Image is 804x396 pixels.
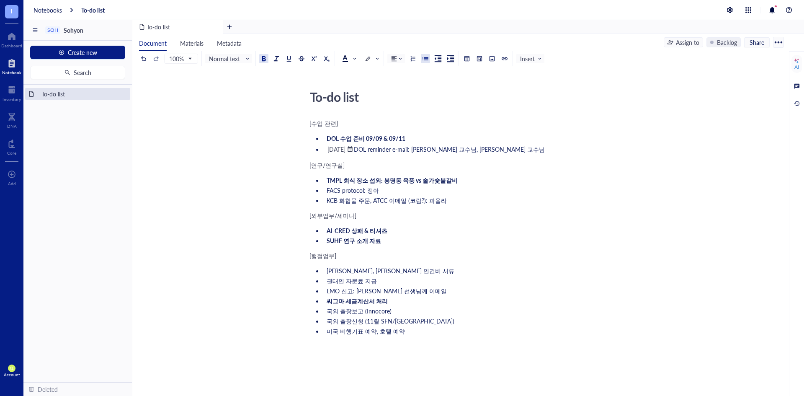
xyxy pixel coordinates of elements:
[327,297,388,305] span: 씨그마 세금계산서 처리
[309,161,345,169] span: [연구/연구실]
[2,57,21,75] a: Notebook
[30,66,125,79] button: Search
[30,46,125,59] button: Create new
[33,6,62,14] a: Notebooks
[68,49,97,56] span: Create new
[794,64,799,70] div: AI
[8,181,16,186] div: Add
[327,134,405,142] span: DOL 수업 준비 09/09 & 09/11
[520,55,542,62] span: Insert
[309,251,336,260] span: [행정업무]
[327,307,392,315] span: 국외 출장보고 (Innocore)
[327,267,454,275] span: [PERSON_NAME], [PERSON_NAME] 인건비 서류
[327,186,379,194] span: FACS protocol: 정아
[10,366,13,371] span: SL
[209,55,250,62] span: Normal text
[327,145,345,153] div: [DATE]
[327,196,447,204] span: KCB 화합물 주문, ATCC 이메일 (코람?): 파올라
[327,317,454,325] span: 국외 출장신청 (11월 SFN/[GEOGRAPHIC_DATA])
[1,43,22,48] div: Dashboard
[3,83,21,102] a: Inventory
[64,26,83,34] span: Sohyon
[744,37,770,47] button: Share
[309,211,356,220] span: [외부업무/세미나]
[7,137,16,155] a: Core
[3,97,21,102] div: Inventory
[327,277,377,285] span: 권태인 자문료 지급
[717,38,737,47] div: Backlog
[306,86,604,107] div: To-do list
[354,145,545,153] span: DOL reminder e-mail: [PERSON_NAME] 교수님, [PERSON_NAME] 교수님
[139,39,167,47] span: Document
[38,385,58,394] div: Deleted
[750,39,764,46] span: Share
[217,39,242,47] span: Metadata
[327,327,405,335] span: 미국 비행기표 예약, 호텔 예약
[169,55,191,62] span: 100%
[309,119,338,127] span: [수업 관련]
[1,30,22,48] a: Dashboard
[10,5,14,16] span: T
[38,88,127,100] div: To-do list
[327,236,381,245] span: SUHF 연구 소개 자료
[2,70,21,75] div: Notebook
[676,38,699,47] div: Assign to
[81,6,105,14] a: To-do list
[327,287,447,295] span: LMO 신고: [PERSON_NAME] 선생님께 이메일
[74,69,91,76] span: Search
[7,150,16,155] div: Core
[4,372,20,377] div: Account
[327,226,387,235] span: AI-CRED 상패 & 티셔츠
[180,39,204,47] span: Materials
[47,27,58,33] div: SOH
[327,176,458,184] span: TMPL 회식 장소 섭외: 봉명동 육풍 vs 솔가숯불갈비
[7,110,17,129] a: DNA
[7,124,17,129] div: DNA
